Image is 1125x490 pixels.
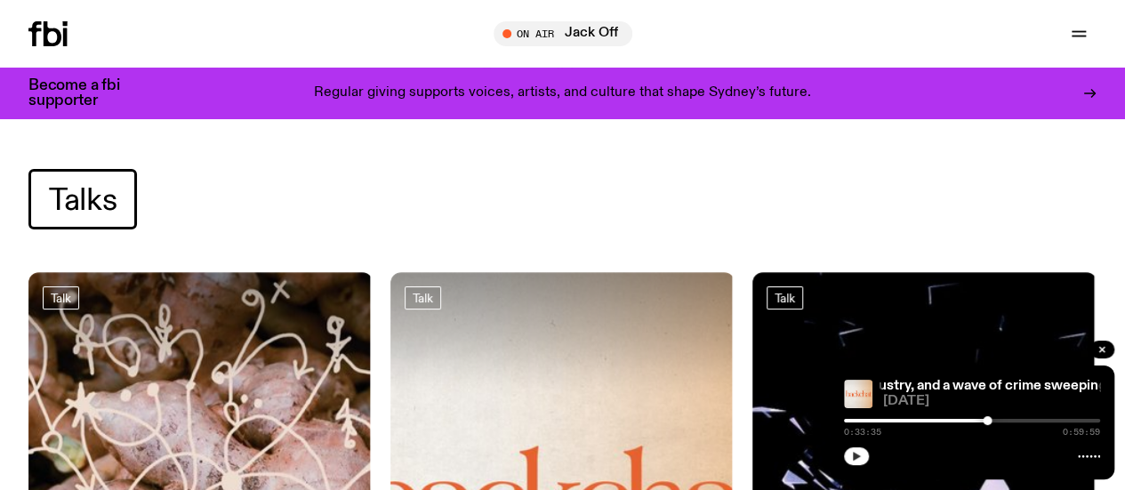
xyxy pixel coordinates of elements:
span: [DATE] [883,395,1100,408]
a: Talk [767,286,803,309]
span: Talks [49,182,117,217]
span: Talk [51,292,71,305]
span: 0:33:35 [844,428,881,437]
button: On AirJack Off [494,21,632,46]
span: 0:59:59 [1063,428,1100,437]
a: Talk [405,286,441,309]
span: Talk [775,292,795,305]
a: Talk [43,286,79,309]
span: Talk [413,292,433,305]
p: Regular giving supports voices, artists, and culture that shape Sydney’s future. [314,85,811,101]
h3: Become a fbi supporter [28,78,142,108]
